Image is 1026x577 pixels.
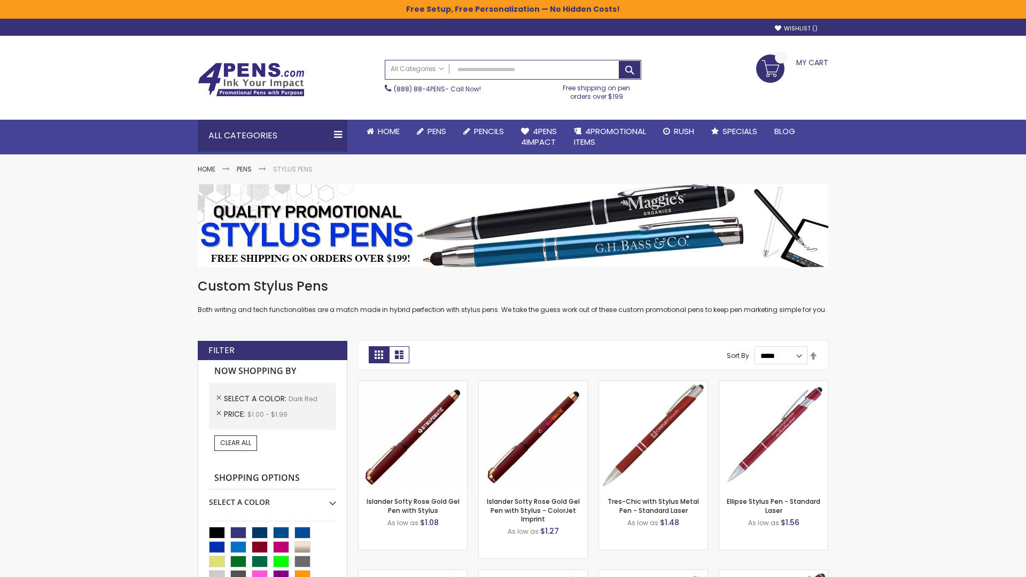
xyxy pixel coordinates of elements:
[766,120,804,143] a: Blog
[391,65,444,73] span: All Categories
[655,120,703,143] a: Rush
[198,63,305,97] img: 4Pens Custom Pens and Promotional Products
[289,394,317,403] span: Dark Red
[703,120,766,143] a: Specials
[387,518,418,527] span: As low as
[359,381,467,489] img: Islander Softy Rose Gold Gel Pen with Stylus-Dark Red
[599,380,708,389] a: Tres-Chic with Stylus Metal Pen - Standard Laser-Dark Red
[565,120,655,154] a: 4PROMOTIONALITEMS
[359,380,467,389] a: Islander Softy Rose Gold Gel Pen with Stylus-Dark Red
[719,380,828,389] a: Ellipse Stylus Pen - Standard Laser-Dark Red
[608,497,699,514] a: Tres-Chic with Stylus Metal Pen - Standard Laser
[627,518,658,527] span: As low as
[214,435,257,450] a: Clear All
[428,126,446,137] span: Pens
[775,25,818,33] a: Wishlist
[209,489,336,508] div: Select A Color
[220,438,251,447] span: Clear All
[198,165,215,174] a: Home
[224,409,247,419] span: Price
[781,517,799,528] span: $1.56
[487,497,580,523] a: Islander Softy Rose Gold Gel Pen with Stylus - ColorJet Imprint
[209,360,336,383] strong: Now Shopping by
[369,346,389,363] strong: Grid
[479,380,587,389] a: Islander Softy Rose Gold Gel Pen with Stylus - ColorJet Imprint-Dark Red
[521,126,557,147] span: 4Pens 4impact
[674,126,694,137] span: Rush
[378,126,400,137] span: Home
[198,184,828,267] img: Stylus Pens
[552,80,642,101] div: Free shipping on pen orders over $199
[385,60,449,78] a: All Categories
[394,84,481,93] span: - Call Now!
[237,165,252,174] a: Pens
[198,278,828,295] h1: Custom Stylus Pens
[208,345,235,356] strong: Filter
[455,120,512,143] a: Pencils
[719,381,828,489] img: Ellipse Stylus Pen - Standard Laser-Dark Red
[247,410,287,419] span: $1.00 - $1.99
[474,126,504,137] span: Pencils
[408,120,455,143] a: Pens
[660,517,679,528] span: $1.48
[508,527,539,536] span: As low as
[727,351,749,360] label: Sort By
[358,120,408,143] a: Home
[394,84,445,93] a: (888) 88-4PENS
[722,126,757,137] span: Specials
[224,393,289,404] span: Select A Color
[512,120,565,154] a: 4Pens4impact
[727,497,820,514] a: Ellipse Stylus Pen - Standard Laser
[198,278,828,315] div: Both writing and tech functionalities are a match made in hybrid perfection with stylus pens. We ...
[748,518,779,527] span: As low as
[540,526,559,536] span: $1.27
[273,165,313,174] strong: Stylus Pens
[479,381,587,489] img: Islander Softy Rose Gold Gel Pen with Stylus - ColorJet Imprint-Dark Red
[774,126,795,137] span: Blog
[599,381,708,489] img: Tres-Chic with Stylus Metal Pen - Standard Laser-Dark Red
[420,517,439,528] span: $1.08
[574,126,646,147] span: 4PROMOTIONAL ITEMS
[209,467,336,490] strong: Shopping Options
[198,120,347,152] div: All Categories
[367,497,460,514] a: Islander Softy Rose Gold Gel Pen with Stylus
